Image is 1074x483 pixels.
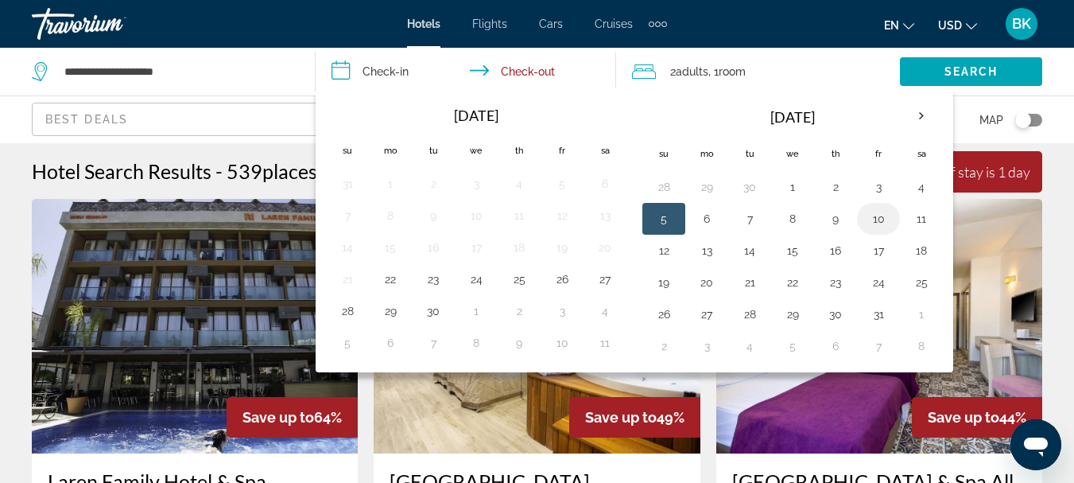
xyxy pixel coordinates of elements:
a: Flights [472,18,507,30]
button: Day 3 [463,173,489,195]
span: places to spend your time [262,159,483,183]
span: Save up to [585,409,657,426]
button: Day 2 [421,173,446,195]
h1: Hotel Search Results [32,159,211,183]
div: 64% [227,397,358,438]
button: Day 23 [823,271,848,294]
button: Day 9 [506,332,532,354]
button: Day 6 [378,332,403,354]
button: Day 29 [780,303,805,325]
button: Day 18 [506,236,532,259]
button: Day 4 [909,176,934,198]
button: Day 4 [506,173,532,195]
button: Day 22 [780,271,805,294]
button: Day 31 [866,303,891,325]
button: Day 16 [823,240,848,262]
button: Change currency [938,14,977,37]
button: Day 8 [463,332,489,354]
h2: 539 [227,159,483,183]
button: Day 10 [463,204,489,227]
button: Day 3 [694,335,719,357]
button: Day 6 [592,173,618,195]
a: Cruises [595,18,633,30]
div: 44% [912,397,1042,438]
button: Day 21 [335,268,360,290]
button: Day 1 [463,300,489,322]
span: Hotels [407,18,440,30]
button: Day 20 [592,236,618,259]
button: Day 16 [421,236,446,259]
button: Day 13 [694,240,719,262]
button: Day 8 [909,335,934,357]
button: Day 5 [780,335,805,357]
span: Map [979,109,1003,131]
button: Day 14 [737,240,762,262]
button: Day 29 [694,176,719,198]
a: Cars [539,18,563,30]
button: Day 17 [866,240,891,262]
button: Day 4 [592,300,618,322]
div: 49% [569,397,700,438]
button: Day 11 [592,332,618,354]
button: Next month [900,98,943,134]
button: Day 5 [549,173,575,195]
button: Day 26 [549,268,575,290]
span: Search [944,65,998,78]
button: Day 31 [335,173,360,195]
button: Day 30 [421,300,446,322]
button: Toggle map [1003,113,1042,127]
button: Day 27 [592,268,618,290]
button: Day 12 [651,240,677,262]
button: Day 12 [549,204,575,227]
button: User Menu [1001,7,1042,41]
button: Day 4 [737,335,762,357]
span: Adults [676,65,708,78]
button: Day 11 [909,208,934,230]
button: Day 28 [737,303,762,325]
button: Day 3 [866,176,891,198]
iframe: Кнопка запуска окна обмена сообщениями [1010,419,1061,470]
span: Save up to [928,409,999,426]
span: , 1 [708,60,746,83]
button: Day 24 [866,271,891,294]
button: Day 25 [909,271,934,294]
span: Save up to [242,409,314,426]
button: Day 5 [651,208,677,230]
button: Day 10 [866,208,891,230]
button: Day 14 [335,236,360,259]
button: Day 18 [909,240,934,262]
span: BK [1012,16,1031,32]
button: Day 22 [378,268,403,290]
button: Day 28 [335,300,360,322]
button: Day 25 [506,268,532,290]
button: Day 3 [549,300,575,322]
a: Travorium [32,3,191,45]
button: Day 1 [909,303,934,325]
button: Day 9 [823,208,848,230]
button: Day 7 [335,204,360,227]
button: Day 8 [378,204,403,227]
button: Day 1 [378,173,403,195]
button: Day 13 [592,204,618,227]
button: Day 5 [335,332,360,354]
button: Travelers: 2 adults, 0 children [616,48,900,95]
button: Day 23 [421,268,446,290]
button: Day 8 [780,208,805,230]
button: Day 28 [651,176,677,198]
button: Day 21 [737,271,762,294]
span: Best Deals [45,113,128,126]
button: Day 19 [549,236,575,259]
button: Day 15 [378,236,403,259]
button: Search [900,57,1042,86]
span: en [884,19,899,32]
button: Change language [884,14,914,37]
button: Day 7 [866,335,891,357]
mat-select: Sort by [45,110,344,129]
button: Day 29 [378,300,403,322]
button: Day 24 [463,268,489,290]
th: [DATE] [369,98,584,133]
button: Day 7 [737,208,762,230]
button: Check in and out dates [316,48,615,95]
button: Day 6 [823,335,848,357]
